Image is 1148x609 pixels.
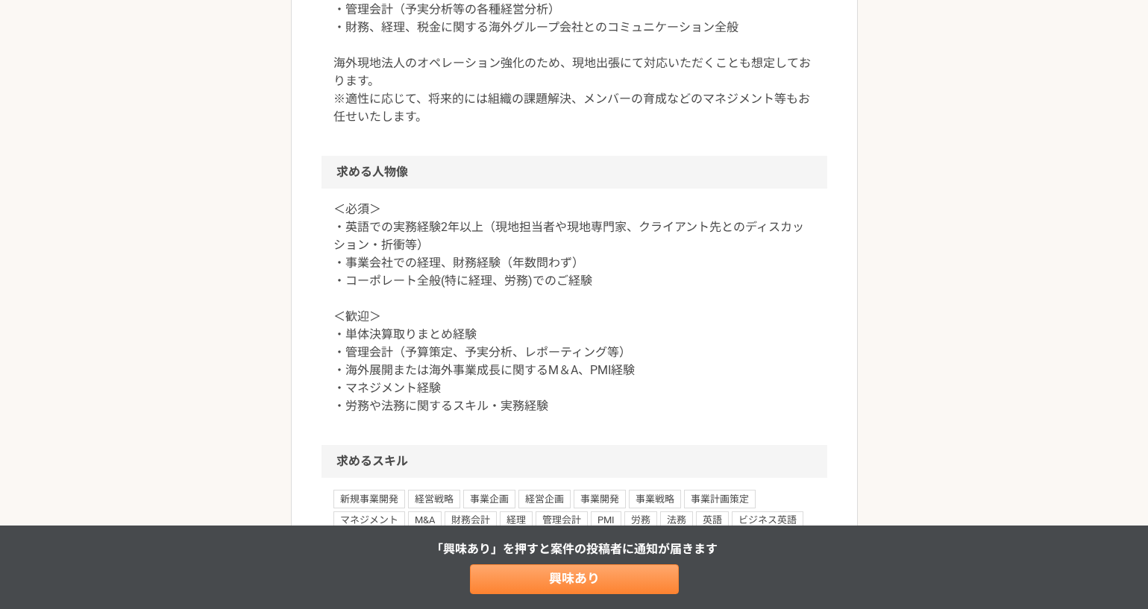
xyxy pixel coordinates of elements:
[408,511,442,529] span: M&A
[574,490,626,508] span: 事業開発
[333,490,405,508] span: 新規事業開発
[333,201,815,415] p: ＜必須＞ ・英語での実務経験2年以上（現地担当者や現地専門家、クライアント先とのディスカッション・折衝等） ・事業会社での経理、財務経験（年数問わず） ・コーポレート全般(特に経理、労務)でのご...
[408,490,460,508] span: 経営戦略
[518,490,571,508] span: 経営企画
[591,511,621,529] span: PMI
[536,511,588,529] span: 管理会計
[660,511,693,529] span: 法務
[470,564,679,594] a: 興味あり
[431,540,718,558] p: 「興味あり」を押すと 案件の投稿者に通知が届きます
[500,511,533,529] span: 経理
[463,490,515,508] span: 事業企画
[321,445,827,478] h2: 求めるスキル
[629,490,681,508] span: 事業戦略
[684,490,756,508] span: 事業計画策定
[624,511,657,529] span: 労務
[333,511,405,529] span: マネジメント
[321,156,827,189] h2: 求める人物像
[445,511,497,529] span: 財務会計
[732,511,803,529] span: ビジネス英語
[696,511,729,529] span: 英語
